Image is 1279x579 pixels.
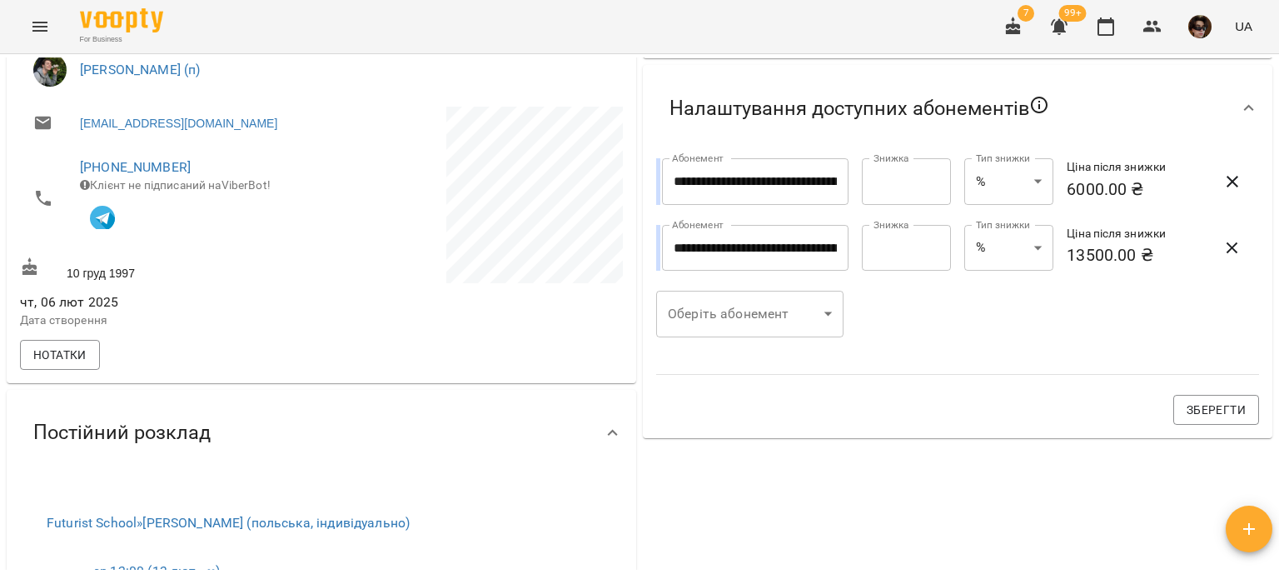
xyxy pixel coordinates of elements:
button: Menu [20,7,60,47]
span: 7 [1018,5,1034,22]
span: For Business [80,34,163,45]
div: 10 груд 1997 [17,254,321,285]
button: UA [1228,11,1259,42]
img: Telegram [90,206,115,231]
button: Клієнт підписаний на VooptyBot [80,194,125,239]
span: Нотатки [33,345,87,365]
span: Постійний розклад [33,420,211,446]
div: Постійний розклад [7,390,636,476]
svg: Якщо не обрано жодного, клієнт зможе побачити всі публічні абонементи [1029,95,1049,115]
span: 99+ [1059,5,1087,22]
button: Нотатки [20,340,100,370]
div: % [964,158,1053,205]
div: % [964,225,1053,272]
span: Зберегти [1187,400,1246,420]
a: [EMAIL_ADDRESS][DOMAIN_NAME] [80,115,277,132]
span: чт, 06 лют 2025 [20,292,318,312]
img: b297ae256a25a6e78bc7e3ce6ea231fb.jpeg [1188,15,1212,38]
div: Налаштування доступних абонементів [643,65,1272,152]
a: [PHONE_NUMBER] [80,159,191,175]
img: Бабійчук Володимир Дмитрович (п) [33,53,67,87]
h6: Ціна після знижки [1067,158,1207,177]
a: Futurist School»[PERSON_NAME] (польська, індивідуально) [47,515,410,531]
h6: Ціна після знижки [1067,225,1207,243]
h6: 6000.00 ₴ [1067,177,1207,202]
span: Клієнт не підписаний на ViberBot! [80,178,271,192]
button: Зберегти [1173,395,1259,425]
h6: 13500.00 ₴ [1067,242,1207,268]
span: Налаштування доступних абонементів [669,95,1049,122]
a: ср,12:00 (13 лют - ∞) [93,563,220,579]
p: Дата створення [20,312,318,329]
img: Voopty Logo [80,8,163,32]
span: UA [1235,17,1252,35]
div: ​ [656,291,844,337]
a: [PERSON_NAME] (п) [80,62,201,77]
